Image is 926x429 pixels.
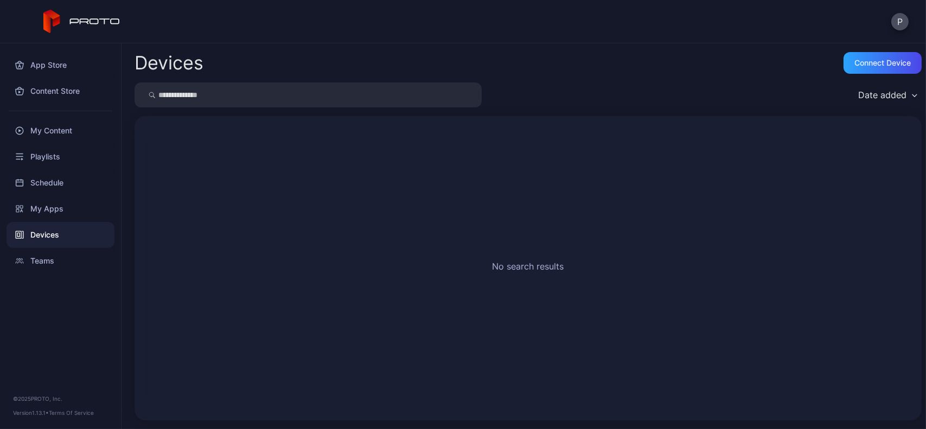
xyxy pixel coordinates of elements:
a: Playlists [7,144,114,170]
a: Teams [7,248,114,274]
div: Connect device [854,59,911,67]
div: Date added [858,89,906,100]
a: App Store [7,52,114,78]
a: My Apps [7,196,114,222]
button: P [891,13,909,30]
a: Devices [7,222,114,248]
a: Schedule [7,170,114,196]
h2: Devices [135,53,203,73]
button: Date added [853,82,922,107]
h2: No search results [493,260,564,273]
div: © 2025 PROTO, Inc. [13,394,108,403]
span: Version 1.13.1 • [13,409,49,416]
a: My Content [7,118,114,144]
button: Connect device [844,52,922,74]
a: Terms Of Service [49,409,94,416]
a: Content Store [7,78,114,104]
